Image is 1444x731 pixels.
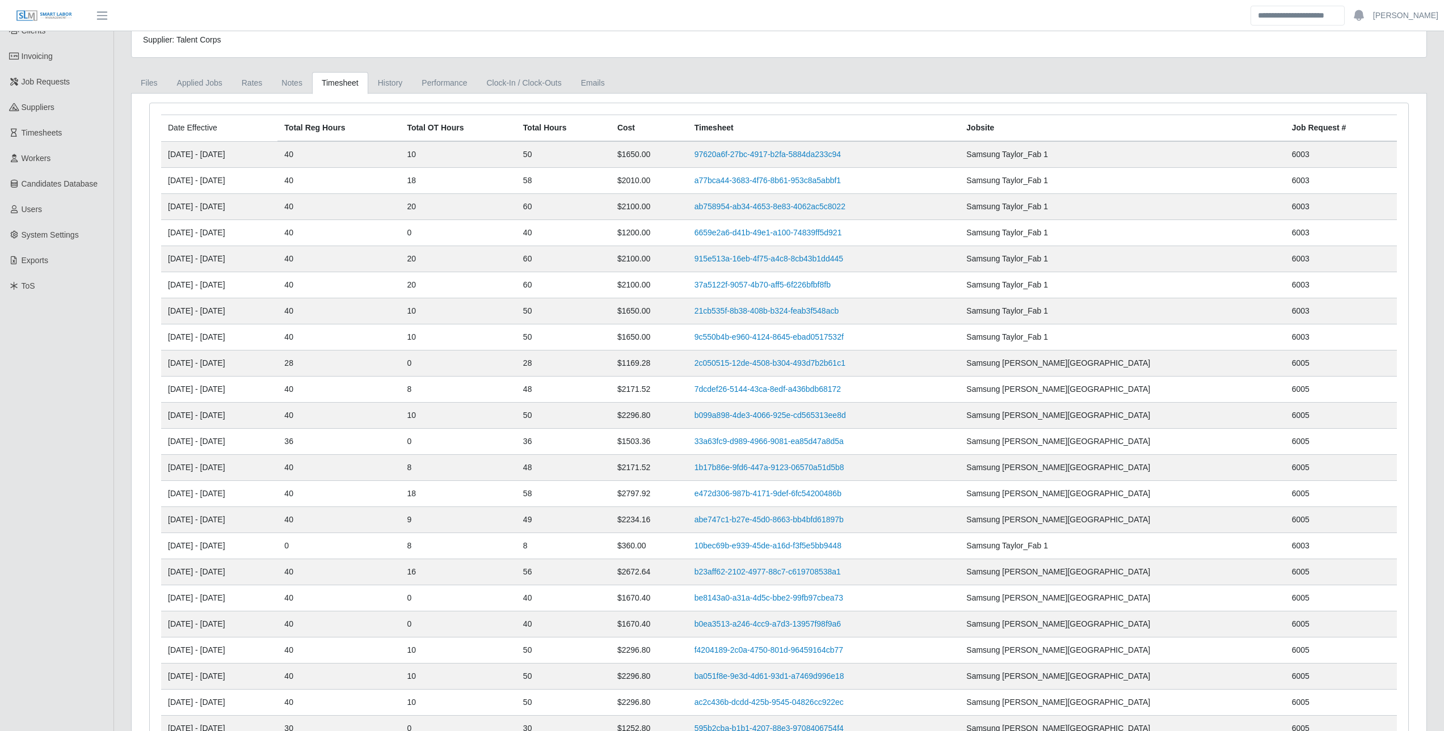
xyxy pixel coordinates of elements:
[161,194,277,220] td: [DATE] - [DATE]
[22,154,51,163] span: Workers
[1292,306,1310,315] span: 6003
[1292,150,1310,159] span: 6003
[277,115,400,142] th: Total Reg Hours
[694,254,843,263] a: 915e513a-16eb-4f75-a4c8-8cb43b1dd445
[16,10,73,22] img: SLM Logo
[694,411,846,420] a: b099a898-4de3-4066-925e-cd565313ee8d
[694,698,844,707] a: ac2c436b-dcdd-425b-9545-04826cc922ec
[167,72,232,94] a: Applied Jobs
[611,168,688,194] td: $2010.00
[1292,202,1310,211] span: 6003
[694,384,841,394] a: 7dcdef26-5144-43ca-8edf-a436bdb68172
[611,559,688,585] td: $2672.64
[1292,358,1310,367] span: 6005
[400,664,516,690] td: 10
[1285,115,1397,142] th: Job Request #
[611,377,688,403] td: $2171.52
[1292,593,1310,602] span: 6005
[22,128,62,137] span: Timesheets
[694,593,843,602] a: be8143a0-a31a-4d5c-bbe2-99fb97cbea73
[966,332,1048,341] span: Samsung Taylor_Fab 1
[277,690,400,716] td: 40
[516,455,611,481] td: 48
[400,115,516,142] th: Total OT Hours
[966,411,1150,420] span: Samsung [PERSON_NAME][GEOGRAPHIC_DATA]
[516,272,611,298] td: 60
[966,489,1150,498] span: Samsung [PERSON_NAME][GEOGRAPHIC_DATA]
[400,533,516,559] td: 8
[611,324,688,350] td: $1650.00
[22,281,35,290] span: ToS
[312,72,368,94] a: Timesheet
[161,481,277,507] td: [DATE] - [DATE]
[161,246,277,272] td: [DATE] - [DATE]
[277,246,400,272] td: 40
[516,141,611,168] td: 50
[611,481,688,507] td: $2797.92
[1292,671,1310,681] span: 6005
[694,515,844,524] a: abe747c1-b27e-45d0-8663-bb4bfd61897b
[694,541,841,550] a: 10bec69b-e939-45de-a16d-f3f5e5bb9448
[966,619,1150,628] span: Samsung [PERSON_NAME][GEOGRAPHIC_DATA]
[694,437,844,446] a: 33a63fc9-d989-4966-9081-ea85d47a8d5a
[277,585,400,611] td: 40
[161,664,277,690] td: [DATE] - [DATE]
[694,332,844,341] a: 9c550b4b-e960-4124-8645-ebad0517532f
[400,507,516,533] td: 9
[1292,280,1310,289] span: 6003
[1292,411,1310,420] span: 6005
[966,515,1150,524] span: Samsung [PERSON_NAME][GEOGRAPHIC_DATA]
[1292,489,1310,498] span: 6005
[966,280,1048,289] span: Samsung Taylor_Fab 1
[966,645,1150,654] span: Samsung [PERSON_NAME][GEOGRAPHIC_DATA]
[161,324,277,350] td: [DATE] - [DATE]
[277,403,400,429] td: 40
[161,141,277,168] td: [DATE] - [DATE]
[22,256,48,265] span: Exports
[277,507,400,533] td: 40
[516,246,611,272] td: 60
[516,611,611,637] td: 40
[143,35,221,44] span: Supplier: Talent Corps
[611,141,688,168] td: $1650.00
[272,72,312,94] a: Notes
[400,272,516,298] td: 20
[1292,698,1310,707] span: 6005
[232,72,272,94] a: Rates
[516,324,611,350] td: 50
[277,637,400,664] td: 40
[694,645,843,654] a: f4204189-2c0a-4750-801d-96459164cb77
[22,179,98,188] span: Candidates Database
[277,272,400,298] td: 40
[400,690,516,716] td: 10
[277,481,400,507] td: 40
[400,481,516,507] td: 18
[1292,463,1310,472] span: 6005
[516,507,611,533] td: 49
[516,585,611,611] td: 40
[400,141,516,168] td: 10
[694,671,844,681] a: ba051f8e-9e3d-4d61-93d1-a7469d996e18
[277,298,400,324] td: 40
[1373,10,1438,22] a: [PERSON_NAME]
[516,350,611,377] td: 28
[694,567,841,576] a: b23aff62-2102-4977-88c7-c619708538a1
[611,664,688,690] td: $2296.80
[1292,515,1310,524] span: 6005
[516,664,611,690] td: 50
[694,306,839,315] a: 21cb535f-8b38-408b-b324-feab3f548acb
[959,115,1285,142] th: Jobsite
[477,72,571,94] a: Clock-In / Clock-Outs
[966,384,1150,394] span: Samsung [PERSON_NAME][GEOGRAPHIC_DATA]
[516,168,611,194] td: 58
[161,168,277,194] td: [DATE] - [DATE]
[400,350,516,377] td: 0
[277,559,400,585] td: 40
[277,168,400,194] td: 40
[161,429,277,455] td: [DATE] - [DATE]
[516,533,611,559] td: 8
[611,272,688,298] td: $2100.00
[611,533,688,559] td: $360.00
[400,585,516,611] td: 0
[611,611,688,637] td: $1670.40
